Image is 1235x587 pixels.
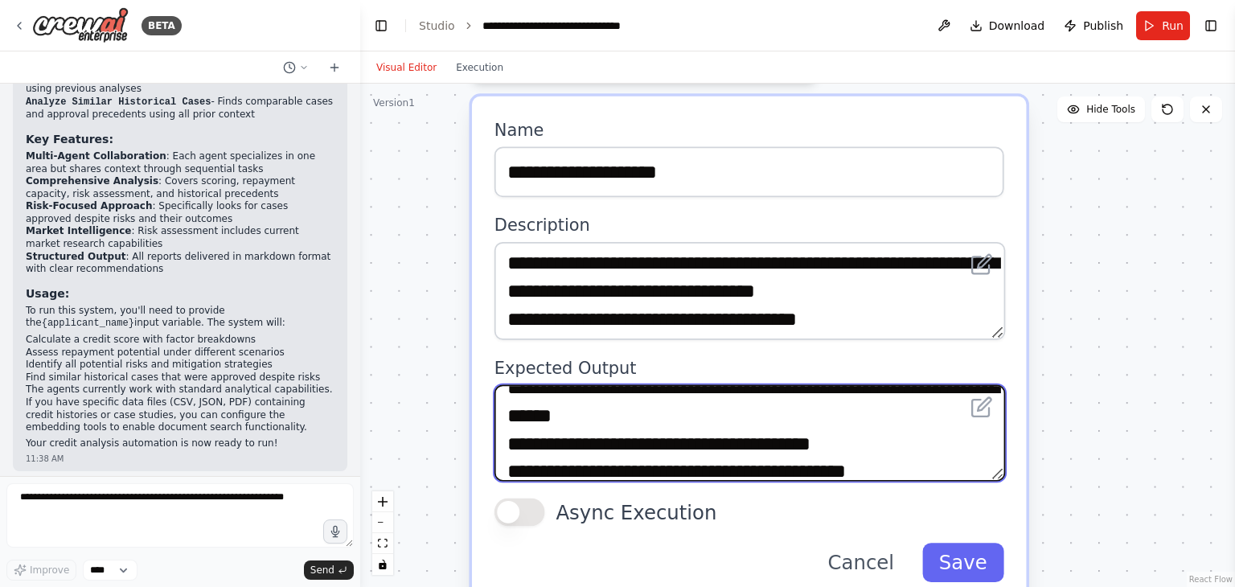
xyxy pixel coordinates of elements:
[1189,575,1233,584] a: React Flow attribution
[6,560,76,581] button: Improve
[372,554,393,575] button: toggle interactivity
[30,564,69,577] span: Improve
[26,200,153,211] strong: Risk-Focused Approach
[26,133,113,146] strong: Key Features:
[1057,11,1130,40] button: Publish
[26,371,334,384] li: Find similar historical cases that were approved despite risks
[372,533,393,554] button: fit view
[26,437,334,450] p: Your credit analysis automation is now ready to run!
[965,248,999,281] button: Open in editor
[811,544,911,583] button: Cancel
[32,7,129,43] img: Logo
[142,16,182,35] div: BETA
[965,390,999,424] button: Open in editor
[26,150,334,175] li: : Each agent specializes in one area but shares context through sequential tasks
[26,453,334,465] div: 11:38 AM
[367,58,446,77] button: Visual Editor
[372,491,393,512] button: zoom in
[26,287,69,300] strong: Usage:
[26,150,166,162] strong: Multi-Agent Collaboration
[494,356,1004,379] label: Expected Output
[26,334,334,347] li: Calculate a credit score with factor breakdowns
[494,119,1004,142] label: Name
[963,11,1052,40] button: Download
[1162,18,1184,34] span: Run
[26,251,125,262] strong: Structured Output
[26,347,334,359] li: Assess repayment potential under different scenarios
[42,318,134,329] code: {applicant_name}
[26,305,334,330] p: To run this system, you'll need to provide the input variable. The system will:
[494,214,1004,236] label: Description
[277,58,315,77] button: Switch to previous chat
[26,175,334,200] li: : Covers scoring, repayment capacity, risk assessment, and historical precedents
[370,14,392,37] button: Hide left sidebar
[310,564,334,577] span: Send
[373,96,415,109] div: Version 1
[1083,18,1123,34] span: Publish
[419,18,663,34] nav: breadcrumb
[419,19,455,32] a: Studio
[1200,14,1222,37] button: Show right sidebar
[304,560,354,580] button: Send
[26,96,211,108] code: Analyze Similar Historical Cases
[26,359,334,371] li: Identify all potential risks and mitigation strategies
[26,225,131,236] strong: Market Intelligence
[26,175,158,187] strong: Comprehensive Analysis
[26,251,334,276] li: : All reports delivered in markdown format with clear recommendations
[322,58,347,77] button: Start a new chat
[1086,103,1135,116] span: Hide Tools
[1136,11,1190,40] button: Run
[556,499,716,527] label: Async Execution
[26,225,334,250] li: : Risk assessment includes current market research capabilities
[26,200,334,225] li: : Specifically looks for cases approved despite risks and their outcomes
[922,544,1004,583] button: Save
[26,96,334,121] li: - Finds comparable cases and approval precedents using all prior context
[446,58,513,77] button: Execution
[323,519,347,544] button: Click to speak your automation idea
[372,491,393,575] div: React Flow controls
[1057,96,1145,122] button: Hide Tools
[26,384,334,433] p: The agents currently work with standard analytical capabilities. If you have specific data files ...
[989,18,1045,34] span: Download
[372,512,393,533] button: zoom out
